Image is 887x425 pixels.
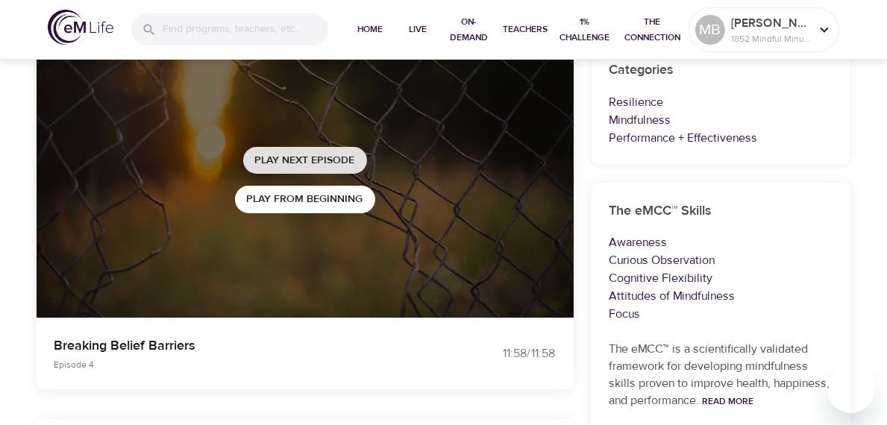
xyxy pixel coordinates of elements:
p: Awareness [609,233,833,251]
span: Home [352,22,388,37]
p: Breaking Belief Barriers [54,336,426,356]
button: Play from beginning [235,186,375,213]
p: Attitudes of Mindfulness [609,287,833,305]
p: Cognitive Flexibility [609,269,833,287]
p: 1852 Mindful Minutes [731,32,810,45]
input: Find programs, teachers, etc... [163,13,328,45]
span: The Connection [622,14,683,45]
p: [PERSON_NAME] [731,14,810,32]
h6: The eMCC™ Skills [609,201,833,222]
img: logo [48,10,113,45]
span: On-Demand [448,14,491,45]
p: Resilience [609,93,833,111]
span: Play from beginning [247,190,363,209]
p: Focus [609,305,833,323]
p: Performance + Effectiveness [609,129,833,147]
iframe: Button to launch messaging window [827,365,875,413]
span: Teachers [503,22,548,37]
span: Live [400,22,436,37]
p: Mindfulness [609,111,833,129]
p: Episode 4 [54,358,426,371]
div: MB [695,15,725,45]
button: Play Next Episode [243,147,367,174]
span: Play Next Episode [255,151,355,170]
span: 1% Challenge [560,14,610,45]
div: 11:58 / 11:58 [444,345,556,362]
p: Curious Observation [609,251,833,269]
h6: Categories [609,60,833,81]
a: Read More [703,395,754,407]
p: The eMCC™ is a scientifically validated framework for developing mindfulness skills proven to imp... [609,341,833,409]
